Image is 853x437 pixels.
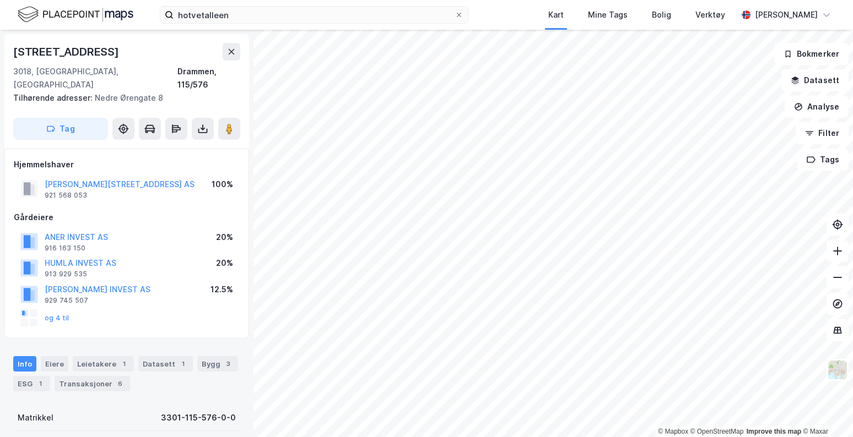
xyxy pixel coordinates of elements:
div: 6 [115,378,126,389]
div: 12.5% [210,283,233,296]
div: 913 929 535 [45,270,87,278]
div: Kontrollprogram for chat [798,384,853,437]
button: Tag [13,118,108,140]
button: Analyse [785,96,849,118]
div: ESG [13,376,50,391]
div: 3018, [GEOGRAPHIC_DATA], [GEOGRAPHIC_DATA] [13,65,177,91]
div: Mine Tags [588,8,628,21]
a: OpenStreetMap [690,428,744,435]
div: Matrikkel [18,411,53,424]
div: 1 [35,378,46,389]
div: 921 568 053 [45,191,87,200]
div: Datasett [138,356,193,372]
a: Mapbox [658,428,688,435]
div: Leietakere [73,356,134,372]
div: Info [13,356,36,372]
div: Bolig [652,8,671,21]
div: Bygg [197,356,238,372]
img: Z [827,359,848,380]
div: [STREET_ADDRESS] [13,43,121,61]
div: 3 [223,358,234,369]
div: Drammen, 115/576 [177,65,240,91]
div: Gårdeiere [14,211,240,224]
button: Tags [797,149,849,171]
div: Kart [548,8,564,21]
div: Nedre Ørengate 8 [13,91,231,105]
div: 916 163 150 [45,244,85,253]
iframe: Chat Widget [798,384,853,437]
img: logo.f888ab2527a4732fd821a326f86c7f29.svg [18,5,133,24]
div: 929 745 507 [45,296,88,305]
button: Filter [796,122,849,144]
button: Bokmerker [774,43,849,65]
div: 1 [177,358,188,369]
div: 20% [216,256,233,270]
button: Datasett [781,69,849,91]
div: 1 [118,358,129,369]
div: Eiere [41,356,68,372]
div: Verktøy [695,8,725,21]
div: 100% [212,178,233,191]
div: 3301-115-576-0-0 [161,411,236,424]
input: Søk på adresse, matrikkel, gårdeiere, leietakere eller personer [174,7,455,23]
a: Improve this map [747,428,801,435]
div: 20% [216,231,233,244]
div: Transaksjoner [55,376,130,391]
span: Tilhørende adresser: [13,93,95,102]
div: [PERSON_NAME] [755,8,818,21]
div: Hjemmelshaver [14,158,240,171]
